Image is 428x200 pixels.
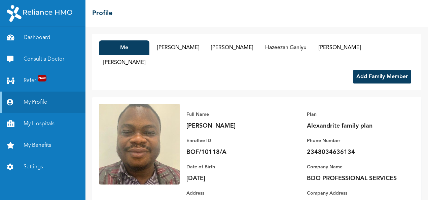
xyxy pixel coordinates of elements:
[307,148,401,156] p: 2348034636134
[307,122,401,130] p: Alexandrite family plan
[307,189,401,197] p: Company Address
[153,40,203,55] button: [PERSON_NAME]
[186,122,281,130] p: [PERSON_NAME]
[38,75,46,81] span: New
[307,174,401,182] p: BDO PROFESSIONAL SERVICES
[186,174,281,182] p: [DATE]
[260,40,311,55] button: Hazeezah Ganiyu
[186,163,281,171] p: Date of Birth
[186,110,281,119] p: Full Name
[99,104,180,185] img: Enrollee
[99,55,149,70] button: [PERSON_NAME]
[307,137,401,145] p: Phone Number
[353,70,411,84] button: Add Family Member
[207,40,257,55] button: [PERSON_NAME]
[186,137,281,145] p: Enrollee ID
[186,148,281,156] p: BOF/10118/A
[92,8,112,19] h2: Profile
[7,5,72,22] img: RelianceHMO's Logo
[307,110,401,119] p: Plan
[314,40,365,55] button: [PERSON_NAME]
[307,163,401,171] p: Company Name
[99,40,149,55] button: Me
[186,189,281,197] p: Address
